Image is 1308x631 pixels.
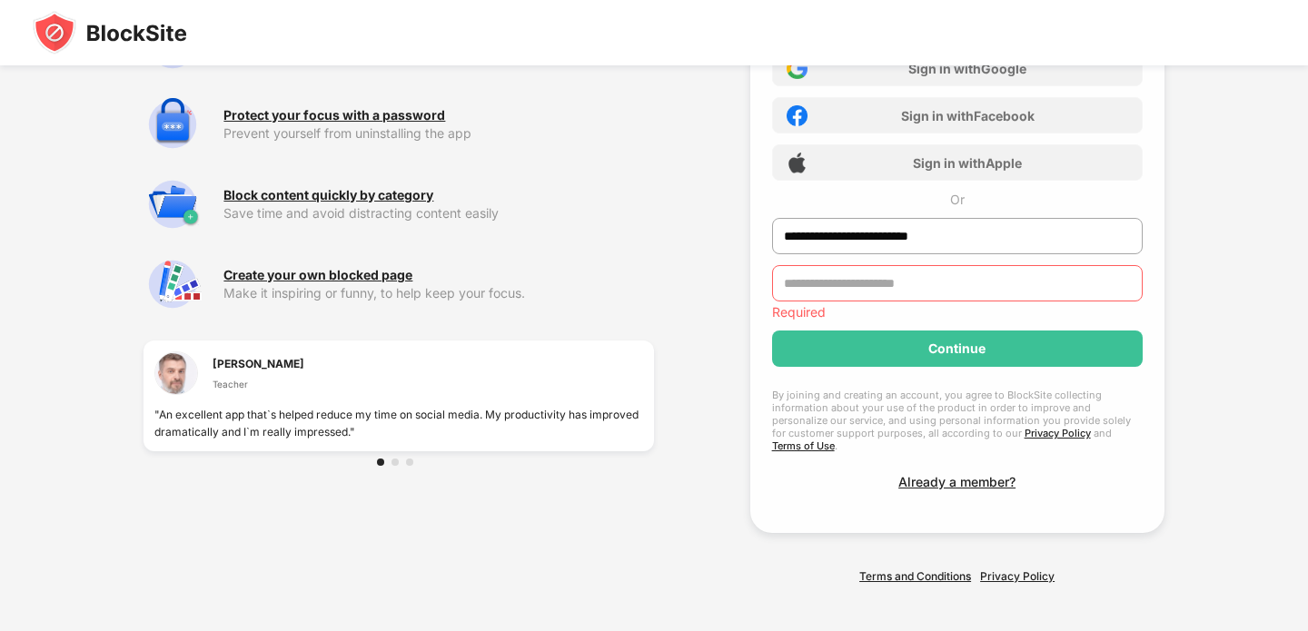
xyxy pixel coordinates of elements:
div: Sign in with Google [908,61,1026,76]
img: apple-icon.png [787,153,808,173]
div: Create your own blocked page [223,268,412,282]
div: [PERSON_NAME] [213,355,304,372]
img: blocksite-icon-black.svg [33,11,187,54]
div: Teacher [213,377,304,391]
img: facebook-icon.png [787,105,808,126]
img: testimonial-1.jpg [154,351,198,395]
div: Sign in with Apple [913,155,1022,171]
a: Terms and Conditions [859,569,971,583]
div: Or [950,192,965,207]
div: "An excellent app that`s helped reduce my time on social media. My productivity has improved dram... [154,406,643,440]
div: Continue [928,341,986,356]
div: Already a member? [898,474,1016,489]
div: Save time and avoid distracting content easily [223,206,654,221]
a: Privacy Policy [1025,427,1091,439]
div: Prevent yourself from uninstalling the app [223,126,654,141]
div: Make it inspiring or funny, to help keep your focus. [223,286,654,301]
img: premium-category.svg [144,175,202,233]
div: Sign in with Facebook [901,108,1035,123]
img: premium-password-protection.svg [144,95,202,153]
img: premium-customize-block-page.svg [144,255,202,313]
div: Required [772,305,1143,320]
div: By joining and creating an account, you agree to BlockSite collecting information about your use ... [772,389,1143,452]
a: Terms of Use [772,439,835,452]
img: google-icon.png [787,58,808,79]
div: Protect your focus with a password [223,108,445,123]
div: Block content quickly by category [223,188,433,202]
a: Privacy Policy [980,569,1055,583]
